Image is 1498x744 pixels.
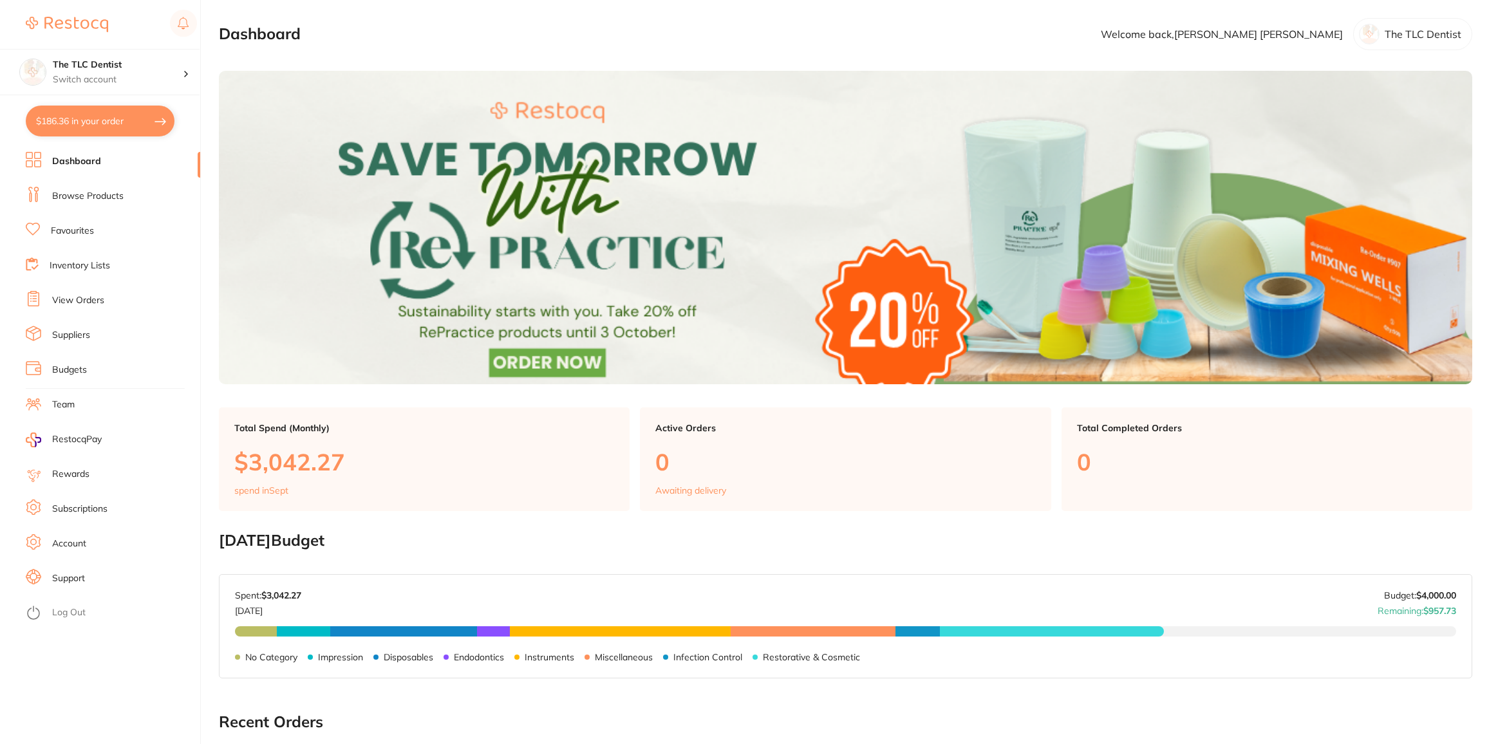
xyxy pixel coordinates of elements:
a: Dashboard [52,155,101,168]
strong: $957.73 [1423,605,1456,617]
p: 0 [1077,449,1457,475]
p: Infection Control [673,652,742,662]
a: View Orders [52,294,104,307]
a: Browse Products [52,190,124,203]
a: Favourites [51,225,94,237]
p: 0 [655,449,1035,475]
a: Team [52,398,75,411]
span: RestocqPay [52,433,102,446]
h2: Recent Orders [219,713,1472,731]
p: Spent: [235,590,301,600]
p: Endodontics [454,652,504,662]
strong: $4,000.00 [1416,590,1456,601]
p: Restorative & Cosmetic [763,652,860,662]
a: Subscriptions [52,503,108,516]
button: Log Out [26,603,196,624]
p: Welcome back, [PERSON_NAME] [PERSON_NAME] [1101,28,1343,40]
p: Instruments [525,652,574,662]
p: Total Spend (Monthly) [234,423,614,433]
img: Dashboard [219,71,1472,384]
p: No Category [245,652,297,662]
strong: $3,042.27 [261,590,301,601]
p: Active Orders [655,423,1035,433]
a: Restocq Logo [26,10,108,39]
a: Account [52,537,86,550]
img: The TLC Dentist [20,59,46,85]
p: Awaiting delivery [655,485,726,496]
a: Total Completed Orders0 [1062,407,1472,512]
a: Log Out [52,606,86,619]
p: The TLC Dentist [1385,28,1461,40]
a: Rewards [52,468,89,481]
h2: Dashboard [219,25,301,43]
img: RestocqPay [26,432,41,447]
h2: [DATE] Budget [219,532,1472,550]
a: RestocqPay [26,432,102,447]
a: Total Spend (Monthly)$3,042.27spend inSept [219,407,630,512]
img: Restocq Logo [26,17,108,32]
p: Budget: [1384,590,1456,600]
p: spend in Sept [234,485,288,496]
button: $186.36 in your order [26,106,174,136]
a: Active Orders0Awaiting delivery [640,407,1051,512]
a: Budgets [52,364,87,377]
p: Miscellaneous [595,652,653,662]
p: Remaining: [1378,600,1456,616]
p: Disposables [384,652,433,662]
p: Switch account [53,73,183,86]
p: Total Completed Orders [1077,423,1457,433]
a: Suppliers [52,329,90,342]
p: $3,042.27 [234,449,614,475]
p: [DATE] [235,600,301,616]
a: Support [52,572,85,585]
a: Inventory Lists [50,259,110,272]
h4: The TLC Dentist [53,59,183,71]
p: Impression [318,652,363,662]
